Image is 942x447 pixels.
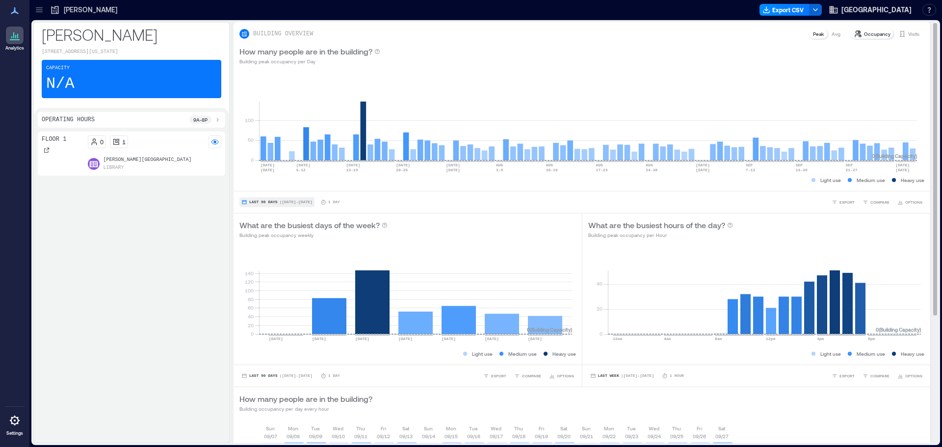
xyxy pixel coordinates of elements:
p: Sun [582,424,591,432]
tspan: 120 [245,279,254,285]
text: [DATE] [696,168,710,172]
p: Building peak occupancy weekly [239,231,388,239]
p: Mon [446,424,456,432]
p: Wed [333,424,343,432]
p: Fri [697,424,702,432]
text: [DATE] [528,337,542,341]
button: OPTIONS [547,371,576,381]
text: AUG [646,163,653,167]
p: 09/27 [715,432,729,440]
p: Fri [381,424,386,432]
p: Heavy use [901,176,924,184]
text: 10-16 [546,168,558,172]
text: [DATE] [346,163,360,167]
text: SEP [846,163,853,167]
text: [DATE] [261,163,275,167]
span: EXPORT [839,373,855,379]
p: 09/13 [399,432,413,440]
text: SEP [796,163,803,167]
p: [STREET_ADDRESS][US_STATE] [42,48,221,56]
text: [DATE] [312,337,326,341]
span: EXPORT [491,373,506,379]
p: Operating Hours [42,116,95,124]
span: COMPARE [522,373,541,379]
p: 09/20 [557,432,571,440]
p: 1 [122,138,126,146]
p: 09/24 [648,432,661,440]
tspan: 0 [599,331,602,337]
span: OPTIONS [905,199,922,205]
button: [GEOGRAPHIC_DATA] [826,2,915,18]
p: 09/18 [512,432,525,440]
button: OPTIONS [895,197,924,207]
span: [GEOGRAPHIC_DATA] [841,5,912,15]
text: [DATE] [355,337,369,341]
p: Sun [266,424,275,432]
p: 09/09 [309,432,322,440]
span: OPTIONS [557,373,574,379]
span: EXPORT [839,199,855,205]
p: 09/19 [535,432,548,440]
text: [DATE] [396,163,410,167]
p: Light use [472,350,493,358]
p: Heavy use [901,350,924,358]
p: Library [104,164,124,172]
text: 8pm [868,337,875,341]
a: Settings [3,409,26,439]
p: Thu [356,424,365,432]
p: 09/26 [693,432,706,440]
button: Last 90 Days |[DATE]-[DATE] [239,197,314,207]
p: Heavy use [552,350,576,358]
text: [DATE] [442,337,456,341]
tspan: 40 [596,281,602,287]
text: 3-9 [496,168,503,172]
button: EXPORT [830,371,857,381]
p: Visits [908,30,919,38]
p: 09/07 [264,432,277,440]
p: 1 Day [328,373,340,379]
p: [PERSON_NAME] [64,5,117,15]
text: 7-13 [746,168,755,172]
text: 4am [664,337,671,341]
p: Sat [402,424,409,432]
a: Analytics [2,24,27,54]
tspan: 20 [596,306,602,312]
p: 1 Hour [670,373,684,379]
p: Settings [6,430,23,436]
tspan: 0 [251,157,254,163]
p: Mon [604,424,614,432]
text: AUG [496,163,503,167]
span: OPTIONS [905,373,922,379]
p: 09/25 [670,432,683,440]
p: Sun [424,424,433,432]
text: 14-20 [796,168,808,172]
tspan: 140 [245,270,254,276]
p: Medium use [857,176,885,184]
p: Building peak occupancy per Day [239,57,380,65]
p: Thu [514,424,523,432]
text: 21-27 [846,168,858,172]
text: 24-30 [646,168,657,172]
text: 12pm [766,337,775,341]
p: 09/23 [625,432,638,440]
p: Peak [813,30,824,38]
p: What are the busiest days of the week? [239,219,380,231]
p: Building occupancy per day every hour [239,405,372,413]
p: 09/14 [422,432,435,440]
text: [DATE] [446,163,460,167]
p: 09/22 [602,432,616,440]
text: [DATE] [485,337,499,341]
text: AUG [596,163,603,167]
button: COMPARE [861,371,891,381]
p: Fri [539,424,544,432]
text: 4pm [817,337,824,341]
text: [DATE] [296,163,311,167]
button: COMPARE [512,371,543,381]
p: Light use [820,176,841,184]
p: How many people are in the building? [239,393,372,405]
p: How many people are in the building? [239,46,372,57]
p: Tue [311,424,320,432]
tspan: 60 [248,305,254,311]
p: Tue [469,424,478,432]
p: 09/08 [287,432,300,440]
